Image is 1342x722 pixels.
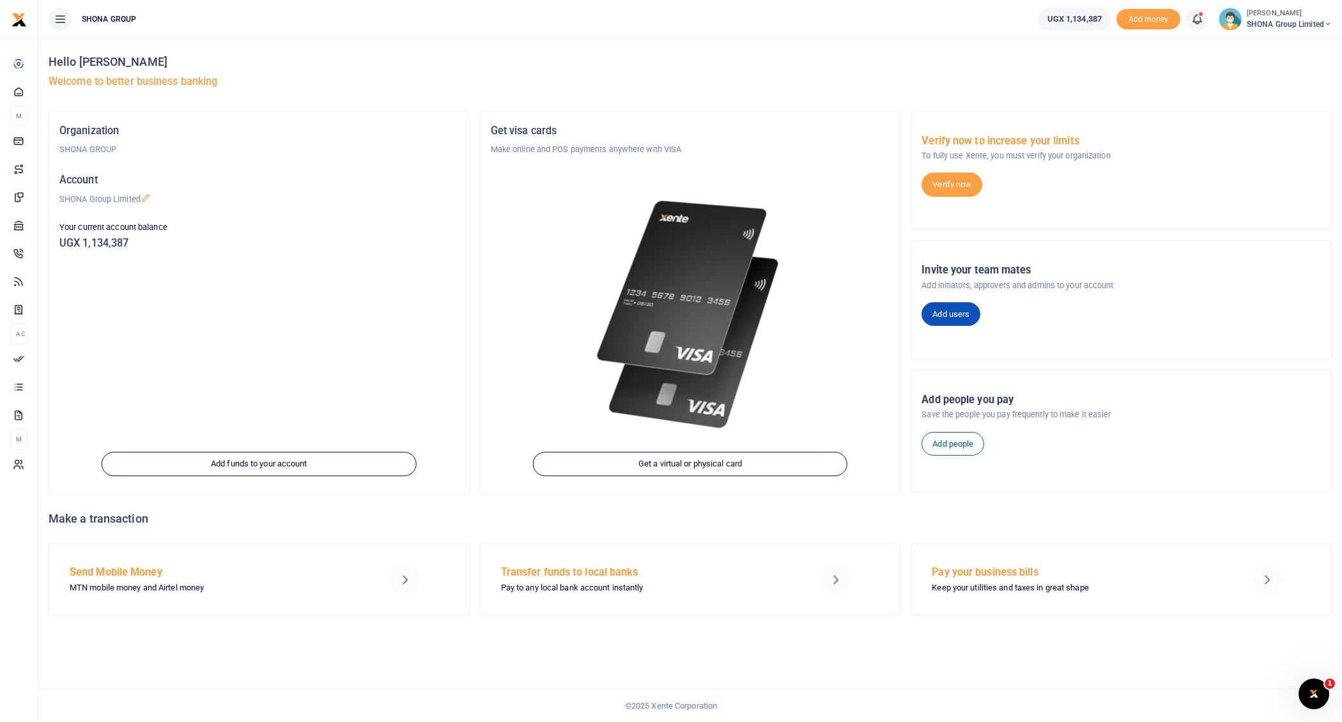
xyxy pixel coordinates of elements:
h5: Transfer funds to local banks [501,566,782,579]
p: Save the people you pay frequently to make it easier [922,408,1321,421]
a: profile-user [PERSON_NAME] SHONA Group Limited [1219,8,1332,31]
a: Pay your business bills Keep your utilities and taxes in great shape [911,542,1332,615]
h5: Organization [59,125,459,137]
a: UGX 1,134,387 [1038,8,1111,31]
p: Your current account balance [59,221,459,234]
li: M [10,429,27,450]
li: M [10,105,27,127]
img: profile-user [1219,8,1242,31]
li: Wallet ballance [1033,8,1116,31]
p: SHONA GROUP [59,143,459,156]
p: MTN mobile money and Airtel money [70,581,351,595]
h5: UGX 1,134,387 [59,237,459,250]
span: SHONA Group Limited [1247,19,1332,30]
p: Keep your utilities and taxes in great shape [932,581,1213,595]
img: logo-small [12,12,27,27]
a: Add users [922,302,980,326]
h5: Send Mobile Money [70,566,351,579]
a: Transfer funds to local banks Pay to any local bank account instantly [480,542,901,615]
span: 1 [1325,679,1335,689]
p: Make online and POS payments anywhere with VISA [491,143,890,156]
li: Ac [10,323,27,344]
span: UGX 1,134,387 [1047,13,1102,26]
a: logo-small logo-large logo-large [12,14,27,24]
iframe: Intercom live chat [1299,679,1329,709]
h4: Make a transaction [49,512,1332,526]
h5: Invite your team mates [922,264,1321,277]
p: SHONA Group Limited [59,193,459,206]
small: [PERSON_NAME] [1247,8,1332,19]
a: Send Mobile Money MTN mobile money and Airtel money [49,542,470,615]
h5: Verify now to increase your limits [922,135,1321,148]
span: SHONA GROUP [77,13,141,25]
img: xente-_physical_cards.png [590,187,790,443]
h4: Hello [PERSON_NAME] [49,55,1332,69]
button: Close [764,708,778,721]
h5: Pay your business bills [932,566,1213,579]
a: Verify now [922,173,982,197]
p: Add initiators, approvers and admins to your account [922,279,1321,292]
a: Add people [922,432,984,456]
span: Add money [1116,9,1180,30]
li: Toup your wallet [1116,9,1180,30]
a: Add money [1116,13,1180,23]
p: Pay to any local bank account instantly [501,581,782,595]
h5: Add people you pay [922,394,1321,406]
h5: Get visa cards [491,125,890,137]
a: Add funds to your account [102,452,416,476]
h5: Welcome to better business banking [49,75,1332,88]
a: Get a virtual or physical card [533,452,847,476]
p: To fully use Xente, you must verify your organization [922,150,1321,162]
h5: Account [59,174,459,187]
